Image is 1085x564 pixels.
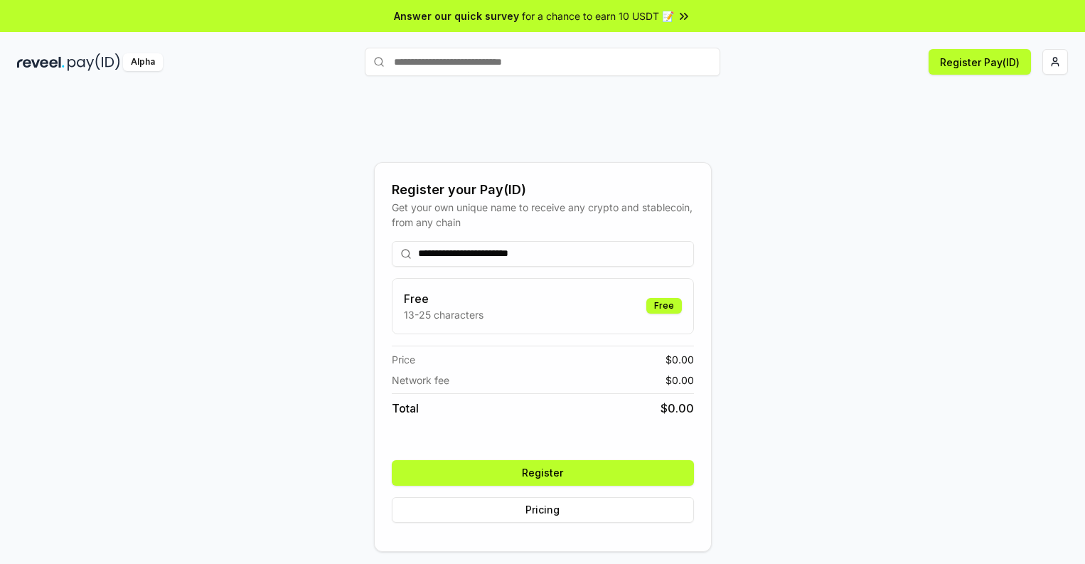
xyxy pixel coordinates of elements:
[929,49,1031,75] button: Register Pay(ID)
[68,53,120,71] img: pay_id
[392,180,694,200] div: Register your Pay(ID)
[666,352,694,367] span: $ 0.00
[392,200,694,230] div: Get your own unique name to receive any crypto and stablecoin, from any chain
[123,53,163,71] div: Alpha
[392,373,449,388] span: Network fee
[404,307,483,322] p: 13-25 characters
[392,460,694,486] button: Register
[392,400,419,417] span: Total
[661,400,694,417] span: $ 0.00
[392,352,415,367] span: Price
[646,298,682,314] div: Free
[404,290,483,307] h3: Free
[394,9,519,23] span: Answer our quick survey
[522,9,674,23] span: for a chance to earn 10 USDT 📝
[666,373,694,388] span: $ 0.00
[392,497,694,523] button: Pricing
[17,53,65,71] img: reveel_dark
